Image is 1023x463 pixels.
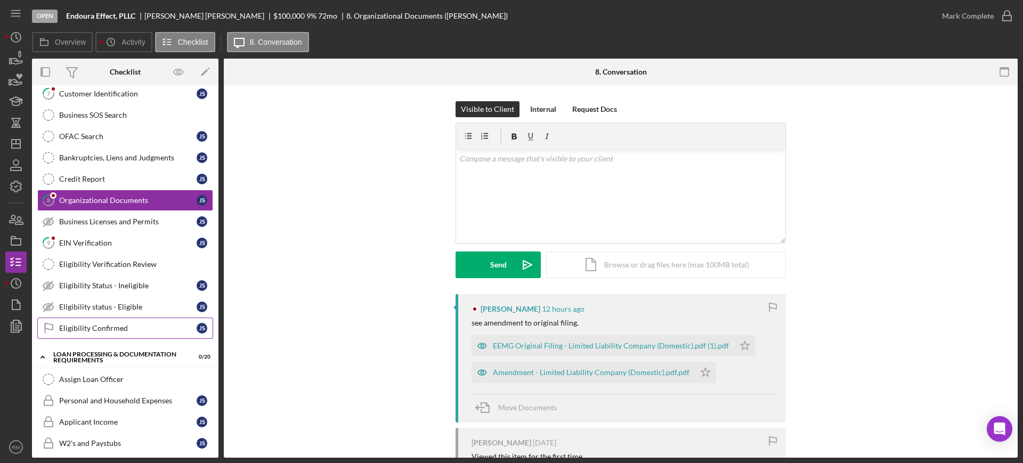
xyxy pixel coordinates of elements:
a: Credit ReportJS [37,168,213,190]
div: J S [197,302,207,312]
button: Overview [32,32,93,52]
a: Eligibility Status - IneligibleJS [37,275,213,296]
div: 0 / 20 [191,354,210,360]
div: Eligibility Status - Ineligible [59,281,197,290]
div: J S [197,395,207,406]
button: Mark Complete [931,5,1018,27]
a: Eligibility Verification Review [37,254,213,275]
div: Assign Loan Officer [59,375,213,384]
div: 8. Conversation [595,68,647,76]
a: Business SOS Search [37,104,213,126]
b: Endoura Effect, PLLC [66,12,135,20]
button: Request Docs [567,101,622,117]
div: [PERSON_NAME] [PERSON_NAME] [144,12,273,20]
div: 9 % [306,12,316,20]
div: J S [197,238,207,248]
div: Viewed this item for the first time. [472,452,584,461]
label: Checklist [178,38,208,46]
a: OFAC SearchJS [37,126,213,147]
div: Internal [530,101,556,117]
tspan: 9 [47,239,51,246]
tspan: 7 [47,90,51,97]
a: Assign Loan Officer [37,369,213,390]
div: J S [197,216,207,227]
label: 8. Conversation [250,38,302,46]
div: 8. Organizational Documents ([PERSON_NAME]) [346,12,508,20]
label: Activity [121,38,145,46]
div: Eligibility Verification Review [59,260,213,269]
div: EIN Verification [59,239,197,247]
div: J S [197,195,207,206]
a: Bankruptcies, Liens and JudgmentsJS [37,147,213,168]
div: Visible to Client [461,101,514,117]
div: Personal and Household Expenses [59,396,197,405]
tspan: 8 [47,197,50,204]
button: RM [5,436,27,458]
button: Send [456,251,541,278]
div: J S [197,280,207,291]
button: Move Documents [472,394,567,421]
div: J S [197,174,207,184]
a: Eligibility ConfirmedJS [37,318,213,339]
div: W2's and Paystubs [59,439,197,448]
div: J S [197,152,207,163]
div: [PERSON_NAME] [472,438,531,447]
time: 2025-09-26 13:58 [533,438,556,447]
a: Eligibility status - EligibleJS [37,296,213,318]
div: Applicant Income [59,418,197,426]
div: Eligibility status - Eligible [59,303,197,311]
button: 8. Conversation [227,32,309,52]
label: Overview [55,38,86,46]
span: Move Documents [498,403,557,412]
div: Checklist [110,68,141,76]
div: Customer Identification [59,90,197,98]
button: Activity [95,32,152,52]
div: Eligibility Confirmed [59,324,197,332]
time: 2025-09-29 02:48 [542,305,584,313]
div: Amendment - Limited Liability Company (Domestic).pdf.pdf [493,368,689,377]
div: Open Intercom Messenger [987,416,1012,442]
button: EEMG Original Filing - Limited Liability Company (Domestic).pdf (1).pdf [472,335,756,356]
div: Loan Processing & Documentation Requirements [53,351,184,363]
a: 8Organizational DocumentsJS [37,190,213,211]
button: Visible to Client [456,101,519,117]
a: W2's and PaystubsJS [37,433,213,454]
div: Request Docs [572,101,617,117]
a: Personal and Household ExpensesJS [37,390,213,411]
a: Applicant IncomeJS [37,411,213,433]
div: Organizational Documents [59,196,197,205]
div: J S [197,438,207,449]
a: 9EIN VerificationJS [37,232,213,254]
div: J S [197,417,207,427]
div: [PERSON_NAME] [481,305,540,313]
div: J S [197,131,207,142]
div: Bankruptcies, Liens and Judgments [59,153,197,162]
div: Business Licenses and Permits [59,217,197,226]
a: Business Licenses and PermitsJS [37,211,213,232]
div: J S [197,323,207,334]
div: Open [32,10,58,23]
div: Business SOS Search [59,111,213,119]
a: 7Customer IdentificationJS [37,83,213,104]
div: J S [197,88,207,99]
div: Mark Complete [942,5,994,27]
div: see amendment to original filing. [472,319,579,327]
span: $100,000 [273,11,305,20]
div: Credit Report [59,175,197,183]
text: RM [12,444,20,450]
button: Amendment - Limited Liability Company (Domestic).pdf.pdf [472,362,716,383]
div: EEMG Original Filing - Limited Liability Company (Domestic).pdf (1).pdf [493,342,729,350]
div: 72 mo [318,12,337,20]
div: OFAC Search [59,132,197,141]
div: Send [490,251,507,278]
button: Checklist [155,32,215,52]
button: Internal [525,101,562,117]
